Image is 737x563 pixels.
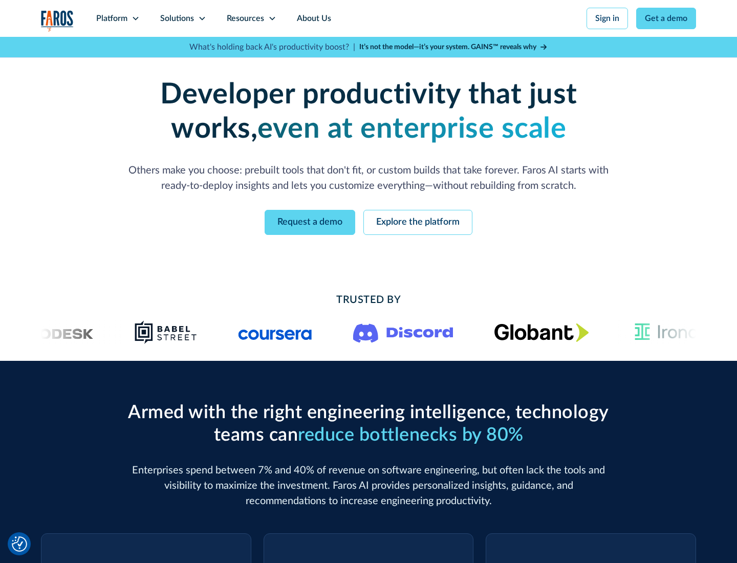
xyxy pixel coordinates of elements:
img: Revisit consent button [12,536,27,552]
p: Enterprises spend between 7% and 40% of revenue on software engineering, but often lack the tools... [123,463,614,509]
a: It’s not the model—it’s your system. GAINS™ reveals why [359,42,548,53]
h2: Armed with the right engineering intelligence, technology teams can [123,402,614,446]
h2: Trusted By [123,292,614,308]
a: Sign in [587,8,628,29]
div: Resources [227,12,264,25]
a: home [41,10,74,31]
strong: Developer productivity that just works, [160,80,577,143]
img: Globant's logo [494,323,589,342]
a: Get a demo [636,8,696,29]
strong: even at enterprise scale [257,115,566,143]
a: Request a demo [265,210,355,235]
img: Logo of the analytics and reporting company Faros. [41,10,74,31]
a: Explore the platform [363,210,472,235]
p: Others make you choose: prebuilt tools that don't fit, or custom builds that take forever. Faros ... [123,163,614,193]
p: What's holding back AI's productivity boost? | [189,41,355,53]
strong: It’s not the model—it’s your system. GAINS™ reveals why [359,44,536,51]
span: reduce bottlenecks by 80% [298,426,524,444]
img: Babel Street logo png [135,320,198,344]
div: Solutions [160,12,194,25]
div: Platform [96,12,127,25]
img: Logo of the communication platform Discord. [353,321,453,343]
button: Cookie Settings [12,536,27,552]
img: Logo of the online learning platform Coursera. [239,324,312,340]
